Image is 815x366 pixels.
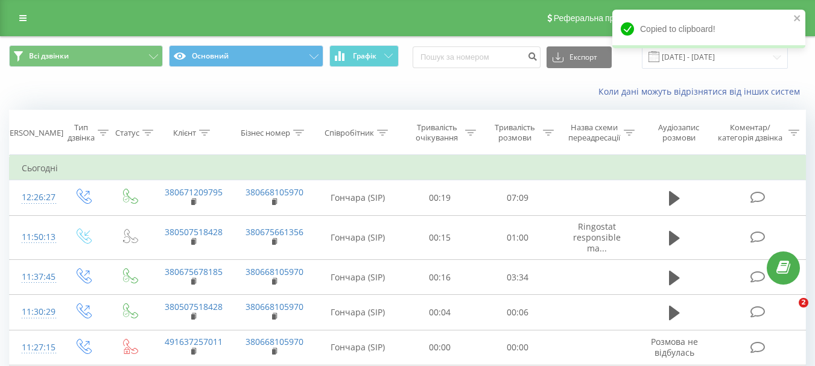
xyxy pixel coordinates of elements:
button: Основний [169,45,323,67]
a: 380507518428 [165,301,223,312]
a: 380668105970 [246,336,303,347]
td: 01:00 [479,215,557,260]
td: Гончара (SIP) [314,215,401,260]
a: Коли дані можуть відрізнятися вiд інших систем [598,86,806,97]
span: Розмова не відбулась [651,336,698,358]
div: Тип дзвінка [68,122,95,143]
td: 00:15 [401,215,479,260]
td: Гончара (SIP) [314,295,401,330]
iframe: Intercom live chat [774,298,803,327]
div: 11:27:15 [22,336,47,359]
div: Тривалість очікування [412,122,462,143]
div: 12:26:27 [22,186,47,209]
div: Бізнес номер [241,128,290,138]
input: Пошук за номером [413,46,541,68]
td: 00:00 [479,330,557,365]
a: 380675661356 [246,226,303,238]
div: Клієнт [173,128,196,138]
div: 11:37:45 [22,265,47,289]
td: 07:09 [479,180,557,215]
div: 11:30:29 [22,300,47,324]
td: Гончара (SIP) [314,330,401,365]
div: Copied to clipboard! [612,10,805,48]
a: 491637257011 [165,336,223,347]
td: 00:16 [401,260,479,295]
div: Співробітник [325,128,374,138]
button: Графік [329,45,399,67]
div: Тривалість розмови [490,122,540,143]
div: [PERSON_NAME] [2,128,63,138]
a: 380507518428 [165,226,223,238]
a: 380675678185 [165,266,223,277]
div: 11:50:13 [22,226,47,249]
span: Графік [353,52,376,60]
a: 380668105970 [246,186,303,198]
td: 00:06 [479,295,557,330]
span: Реферальна програма [554,13,642,23]
button: Всі дзвінки [9,45,163,67]
div: Аудіозапис розмови [649,122,709,143]
button: close [793,13,802,25]
td: 00:00 [401,330,479,365]
td: Гончара (SIP) [314,260,401,295]
span: 2 [799,298,808,308]
a: 380671209795 [165,186,223,198]
td: Гончара (SIP) [314,180,401,215]
div: Коментар/категорія дзвінка [715,122,785,143]
td: 03:34 [479,260,557,295]
td: Сьогодні [10,156,806,180]
a: 380668105970 [246,301,303,312]
div: Статус [115,128,139,138]
td: 00:04 [401,295,479,330]
span: Всі дзвінки [29,51,69,61]
span: Ringostat responsible ma... [573,221,621,254]
td: 00:19 [401,180,479,215]
a: 380668105970 [246,266,303,277]
div: Назва схеми переадресації [568,122,621,143]
button: Експорт [547,46,612,68]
